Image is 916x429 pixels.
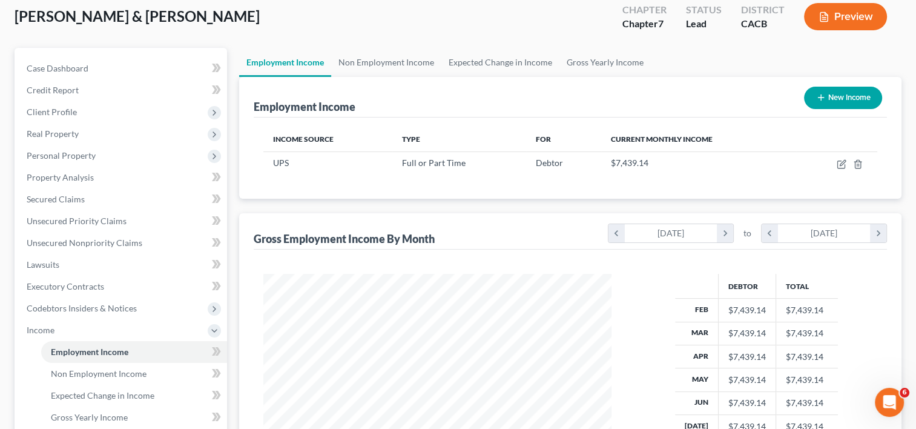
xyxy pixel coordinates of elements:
span: Credit Report [27,85,79,95]
span: [PERSON_NAME] & [PERSON_NAME] [15,7,260,25]
a: Credit Report [17,79,227,101]
div: $7,439.14 [728,397,766,409]
a: Expected Change in Income [41,385,227,407]
span: Debtor [536,158,563,168]
button: New Income [804,87,882,109]
th: May [675,368,719,391]
i: chevron_left [608,224,625,242]
div: [DATE] [625,224,717,242]
span: Property Analysis [27,172,94,182]
div: Status [686,3,722,17]
a: Property Analysis [17,167,227,188]
a: Unsecured Priority Claims [17,210,227,232]
a: Employment Income [239,48,331,77]
div: Chapter [622,17,667,31]
span: UPS [273,158,289,168]
a: Non Employment Income [41,363,227,385]
span: Expected Change in Income [51,390,154,401]
span: Real Property [27,128,79,139]
th: Total [776,274,838,298]
td: $7,439.14 [776,322,838,345]
a: Non Employment Income [331,48,441,77]
th: Apr [675,345,719,368]
button: Preview [804,3,887,30]
a: Employment Income [41,341,227,363]
span: Current Monthly Income [611,135,713,144]
td: $7,439.14 [776,368,838,391]
span: Type [402,135,420,144]
div: Employment Income [254,99,355,114]
span: Non Employment Income [51,368,147,379]
td: $7,439.14 [776,345,838,368]
span: to [743,227,751,239]
span: For [536,135,551,144]
div: Gross Employment Income By Month [254,231,435,246]
span: Income Source [273,135,334,144]
div: $7,439.14 [728,374,766,386]
span: Employment Income [51,347,128,357]
a: Expected Change in Income [441,48,559,77]
a: Executory Contracts [17,276,227,298]
th: Debtor [719,274,776,298]
div: Lead [686,17,722,31]
span: Case Dashboard [27,63,88,73]
th: Feb [675,299,719,322]
span: Personal Property [27,150,96,161]
span: Lawsuits [27,259,59,270]
span: Client Profile [27,107,77,117]
div: $7,439.14 [728,304,766,316]
span: Full or Part Time [402,158,466,168]
div: $7,439.14 [728,351,766,363]
td: $7,439.14 [776,299,838,322]
span: Income [27,325,54,335]
div: Chapter [622,3,667,17]
div: $7,439.14 [728,327,766,339]
iframe: Intercom live chat [875,388,904,417]
span: 6 [900,388,909,397]
i: chevron_right [717,224,733,242]
th: Jun [675,391,719,414]
a: Unsecured Nonpriority Claims [17,232,227,254]
a: Gross Yearly Income [559,48,651,77]
span: Secured Claims [27,194,85,204]
a: Secured Claims [17,188,227,210]
a: Case Dashboard [17,58,227,79]
span: Executory Contracts [27,281,104,291]
i: chevron_left [762,224,778,242]
a: Gross Yearly Income [41,407,227,428]
div: CACB [741,17,785,31]
span: Codebtors Insiders & Notices [27,303,137,313]
span: Gross Yearly Income [51,412,128,422]
div: District [741,3,785,17]
a: Lawsuits [17,254,227,276]
td: $7,439.14 [776,391,838,414]
span: 7 [658,18,664,29]
th: Mar [675,322,719,345]
span: Unsecured Priority Claims [27,216,127,226]
div: [DATE] [778,224,871,242]
span: Unsecured Nonpriority Claims [27,238,142,248]
i: chevron_right [870,224,886,242]
span: $7,439.14 [611,158,648,168]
